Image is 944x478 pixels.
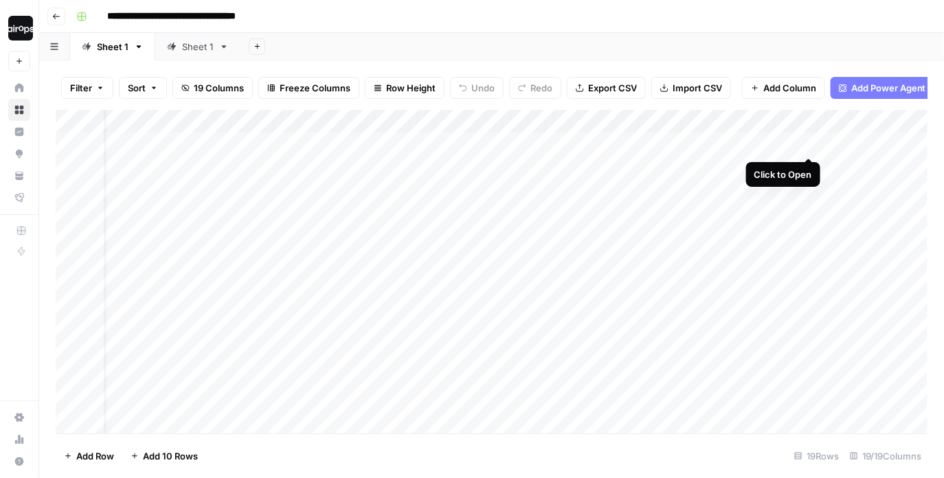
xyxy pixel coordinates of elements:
[8,16,33,41] img: Dille-Sandbox Logo
[567,77,646,99] button: Export CSV
[182,40,214,54] div: Sheet 1
[172,77,253,99] button: 19 Columns
[742,77,825,99] button: Add Column
[8,451,30,473] button: Help + Support
[97,40,128,54] div: Sheet 1
[8,11,30,45] button: Workspace: Dille-Sandbox
[76,449,114,463] span: Add Row
[844,445,928,467] div: 19/19 Columns
[8,143,30,165] a: Opportunities
[56,445,122,467] button: Add Row
[8,407,30,429] a: Settings
[8,77,30,99] a: Home
[365,77,445,99] button: Row Height
[143,449,198,463] span: Add 10 Rows
[754,168,812,181] div: Click to Open
[61,77,113,99] button: Filter
[789,445,844,467] div: 19 Rows
[70,81,92,95] span: Filter
[119,77,167,99] button: Sort
[8,429,30,451] a: Usage
[8,187,30,209] a: Flightpath
[851,81,926,95] span: Add Power Agent
[280,81,350,95] span: Freeze Columns
[530,81,552,95] span: Redo
[194,81,244,95] span: 19 Columns
[122,445,206,467] button: Add 10 Rows
[673,81,722,95] span: Import CSV
[155,33,240,60] a: Sheet 1
[8,99,30,121] a: Browse
[831,77,934,99] button: Add Power Agent
[588,81,637,95] span: Export CSV
[509,77,561,99] button: Redo
[70,33,155,60] a: Sheet 1
[386,81,436,95] span: Row Height
[471,81,495,95] span: Undo
[128,81,146,95] span: Sort
[450,77,504,99] button: Undo
[8,165,30,187] a: Your Data
[763,81,816,95] span: Add Column
[258,77,359,99] button: Freeze Columns
[651,77,731,99] button: Import CSV
[8,121,30,143] a: Insights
